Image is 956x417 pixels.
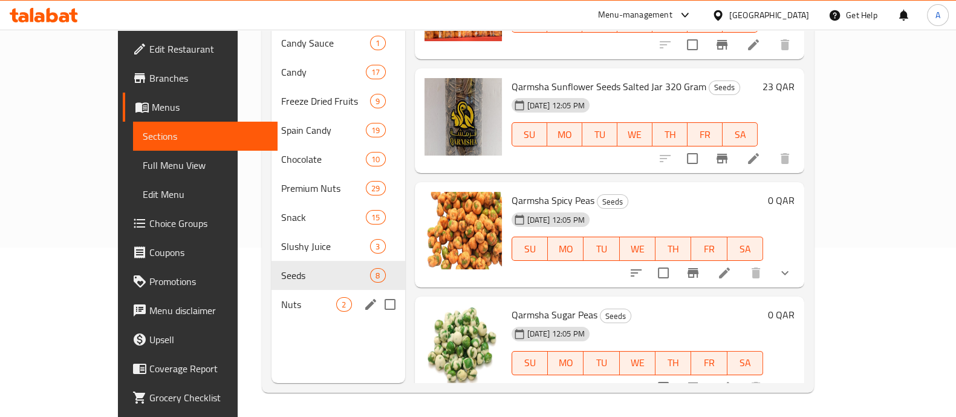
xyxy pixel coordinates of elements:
span: MO [553,354,579,372]
span: SA [727,126,753,143]
button: delete [741,373,770,402]
span: Seeds [600,309,631,323]
span: Candy Sauce [281,36,370,50]
span: 10 [366,154,385,165]
div: Seeds [709,80,740,95]
span: Select to update [651,375,676,400]
span: Edit Menu [143,187,268,202]
span: Seeds [597,195,628,209]
button: Branch-specific-item [678,258,707,287]
button: WE [620,351,655,375]
button: TU [584,237,619,261]
button: Branch-specific-item [678,373,707,402]
a: Upsell [123,325,278,354]
span: Qarmsha Sunflower Seeds Salted Jar 320 Gram [512,77,706,96]
span: WE [625,240,651,258]
a: Edit menu item [717,266,732,280]
span: TU [587,126,613,143]
h6: 23 QAR [763,78,795,95]
span: WE [622,126,648,143]
span: Upsell [149,332,268,347]
div: items [336,297,351,312]
span: FR [696,240,722,258]
img: Qarmsha Spicy Peas [424,192,502,269]
button: delete [770,144,799,173]
img: Qarmsha Sugar Peas [424,306,502,384]
span: FR [692,126,718,143]
a: Coupons [123,238,278,267]
span: A [935,8,940,22]
span: Grocery Checklist [149,390,268,405]
h6: 0 QAR [768,306,795,323]
a: Coverage Report [123,354,278,383]
div: Candy17 [272,57,405,87]
div: Premium Nuts [281,181,366,195]
span: SA [732,354,758,372]
button: TU [582,122,617,146]
span: Candy [281,65,366,79]
span: Seeds [709,80,740,94]
button: TU [584,351,619,375]
button: FR [691,351,727,375]
span: Slushy Juice [281,239,370,254]
a: Edit Restaurant [123,34,278,64]
span: SU [517,354,543,372]
button: SU [512,237,548,261]
a: Edit menu item [746,151,761,166]
button: SU [512,351,548,375]
span: FR [696,354,722,372]
div: Spain Candy19 [272,116,405,145]
div: Premium Nuts29 [272,174,405,203]
img: Qarmsha Sunflower Seeds Salted Jar 320 Gram [424,78,502,156]
button: show more [770,373,799,402]
span: Select to update [651,260,676,286]
div: items [366,152,385,166]
div: Slushy Juice3 [272,232,405,261]
button: sort-choices [622,373,651,402]
span: 1 [371,38,385,49]
button: SU [512,122,547,146]
div: Seeds [597,194,628,209]
span: [DATE] 12:05 PM [522,100,590,111]
button: WE [620,237,655,261]
a: Branches [123,64,278,93]
div: Freeze Dried Fruits9 [272,87,405,116]
div: Seeds8 [272,261,405,290]
span: Freeze Dried Fruits [281,94,370,108]
span: 9 [371,96,385,107]
span: Qarmsha Spicy Peas [512,191,594,209]
span: 15 [366,212,385,223]
button: delete [770,30,799,59]
div: Menu-management [598,8,672,22]
a: Full Menu View [133,151,278,180]
button: MO [548,237,584,261]
a: Promotions [123,267,278,296]
span: Seeds [281,268,370,283]
a: Edit Menu [133,180,278,209]
button: sort-choices [622,258,651,287]
span: Snack [281,210,366,225]
span: Nuts [281,297,336,312]
div: items [366,65,385,79]
button: FR [688,122,723,146]
button: MO [547,122,582,146]
button: SA [727,351,763,375]
button: Branch-specific-item [707,144,737,173]
span: Sections [143,129,268,143]
a: Grocery Checklist [123,383,278,412]
h6: 0 QAR [768,192,795,209]
span: SA [732,240,758,258]
span: 19 [366,125,385,136]
span: Select to update [680,146,705,171]
div: Chocolate10 [272,145,405,174]
span: Choice Groups [149,216,268,231]
button: TH [652,122,688,146]
span: TU [588,240,614,258]
span: Select to update [680,32,705,57]
a: Edit menu item [746,38,761,52]
a: Edit menu item [717,380,732,395]
a: Choice Groups [123,209,278,238]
